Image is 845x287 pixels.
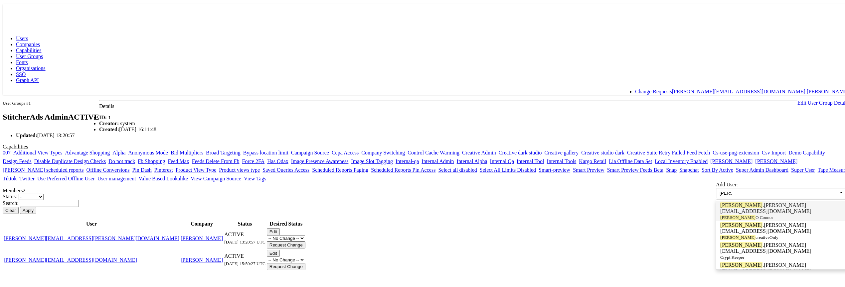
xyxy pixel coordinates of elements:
a: Campaign Source [291,149,329,154]
a: Csv Import [762,149,786,154]
a: Design Feeds [3,157,32,163]
a: User Groups [16,52,43,58]
a: Product views type [219,166,260,172]
a: Smart Preview [573,166,604,172]
a: Feeds Delete From Fb [192,157,240,163]
b: ID: [99,114,107,119]
span: [PERSON_NAME] [720,201,762,207]
a: Image Presence Awareness [291,157,349,163]
a: [PERSON_NAME] [710,157,753,163]
a: [PERSON_NAME] [181,256,223,262]
a: Pinterest [154,166,173,172]
a: [PERSON_NAME][EMAIL_ADDRESS][PERSON_NAME][DOMAIN_NAME] [4,235,179,240]
a: Internal Tools [547,157,577,163]
a: [PERSON_NAME][EMAIL_ADDRESS][DOMAIN_NAME] [4,256,137,262]
a: Companies [16,41,40,46]
a: Anonymous Mode [128,149,168,154]
a: [PERSON_NAME][EMAIL_ADDRESS][DOMAIN_NAME] [672,88,805,93]
button: Edit [267,249,280,256]
span: [PERSON_NAME] [720,241,762,247]
span: [PERSON_NAME] [720,221,762,227]
span: ACTIVE [224,252,244,258]
a: Use Preferred Offline User [37,175,95,180]
a: Disable Duplicate Design Checks [34,157,106,163]
a: Value Based Lookalike [139,175,188,180]
a: Feed Max [168,157,189,163]
a: Creative dark studio [499,149,542,154]
span: [PERSON_NAME] [720,261,762,267]
a: Twitter [19,175,35,180]
button: Edit [267,227,280,234]
a: Saved Queries Access [262,166,309,172]
a: Internal Alpha [457,157,487,163]
small: Crypt Keeper [720,254,744,259]
span: system [120,120,135,125]
a: Kargo Retail [579,157,606,163]
a: Graph API [16,76,39,82]
a: Select all disabled [438,166,477,172]
th: User [3,220,180,226]
a: Scheduled Reports Pin Access [371,166,435,172]
a: Change Requests [635,88,672,93]
a: Company Switching [361,149,405,154]
a: [PERSON_NAME] scheduled reports [3,166,84,172]
th: Company [180,220,223,226]
th: Status [224,220,266,226]
a: Super User [791,166,815,172]
a: Demo Capability [788,149,825,154]
span: [PERSON_NAME] [720,234,756,239]
a: Ccpa Access [332,149,359,154]
a: Has Odax [267,157,288,163]
span: Search: [3,199,19,205]
a: Snapchat [679,166,699,172]
a: Super Admin Dashboard [736,166,788,172]
a: Fb Shopping [138,157,165,163]
b: Creator: [99,120,119,125]
code: 1 [108,114,111,119]
a: SSO [16,70,26,76]
a: Capabilities [16,47,41,52]
span: 2 [23,187,25,192]
a: Internal Qa [490,157,514,163]
input: Search by name or email [720,190,732,195]
a: Product View Type [176,166,217,172]
span: [DATE] 15:50:27 UTC [224,260,265,265]
th: Desired Status [266,220,306,226]
a: Cs-use-png-extension [713,149,759,154]
a: Pin Dash [132,166,151,172]
a: Select All Limits Disabled [480,166,536,172]
a: Creative Suite Retry Failed Feed Fetch [627,149,710,154]
span: ACTIVE [68,112,99,120]
a: Organisations [16,64,46,70]
span: [DATE] 13:20:57 UTC [224,239,265,244]
a: User management [97,175,136,180]
a: Snap [666,166,677,172]
b: Updated: [16,132,37,137]
a: Creative gallery [545,149,579,154]
small: O Connor [720,214,773,219]
a: View Tags [244,175,266,180]
a: 007 [3,149,11,154]
a: Advantage Shopping [65,149,110,154]
a: Force 2FA [242,157,264,163]
a: [PERSON_NAME] [181,235,223,240]
a: Internal-qa [396,157,419,163]
input: Request Change [267,262,305,269]
a: Image Slot Tagging [351,157,393,163]
a: Broad Targeting [206,149,241,154]
a: Do not track [108,157,135,163]
a: Fonts [16,58,28,64]
span: ACTIVE [224,231,244,236]
a: Tiktok [3,175,17,180]
a: [PERSON_NAME] [755,157,797,163]
small: creativeOnly [720,234,778,239]
a: View Campaign Source [191,175,241,180]
h2: StitcherAds Admin [3,112,99,121]
a: Creative studio dark [581,149,624,154]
